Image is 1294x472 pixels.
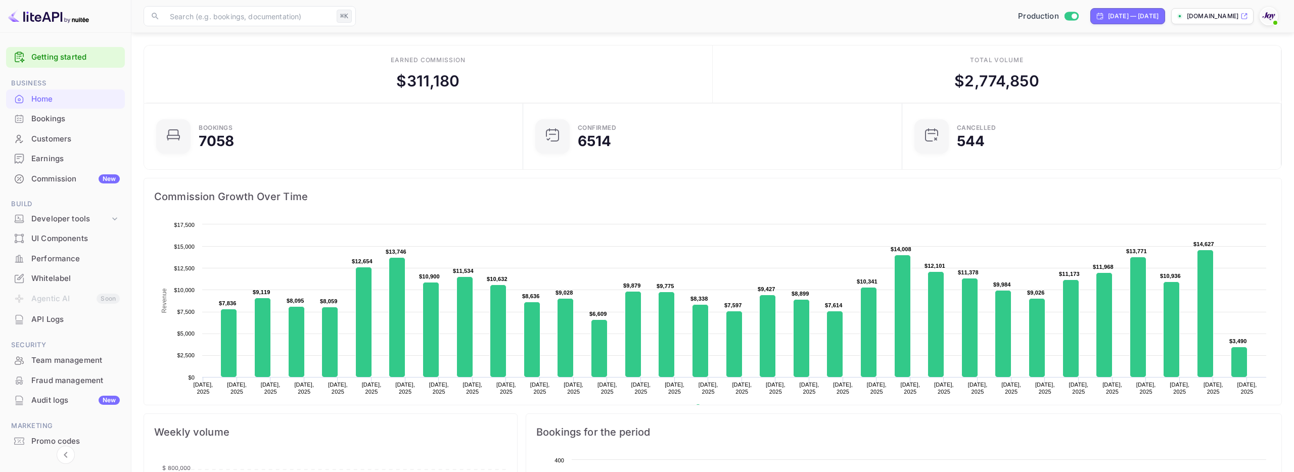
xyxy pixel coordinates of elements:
[6,229,125,249] div: UI Components
[6,149,125,168] a: Earnings
[253,289,270,295] text: $9,119
[554,457,564,463] text: 400
[31,273,120,285] div: Whitelabel
[597,382,617,395] text: [DATE], 2025
[337,10,352,23] div: ⌘K
[6,432,125,451] div: Promo codes
[6,89,125,109] div: Home
[31,113,120,125] div: Bookings
[429,382,449,395] text: [DATE], 2025
[6,149,125,169] div: Earnings
[1170,382,1189,395] text: [DATE], 2025
[419,273,440,279] text: $10,900
[1108,12,1159,21] div: [DATE] — [DATE]
[657,283,674,289] text: $9,775
[6,109,125,129] div: Bookings
[1237,382,1257,395] text: [DATE], 2025
[453,268,474,274] text: $11,534
[705,404,730,411] text: Revenue
[194,382,213,395] text: [DATE], 2025
[891,246,911,252] text: $14,008
[6,129,125,149] div: Customers
[1126,248,1147,254] text: $13,771
[31,173,120,185] div: Commission
[6,229,125,248] a: UI Components
[1261,8,1277,24] img: With Joy
[1187,12,1238,21] p: [DOMAIN_NAME]
[6,269,125,289] div: Whitelabel
[724,302,742,308] text: $7,597
[31,153,120,165] div: Earnings
[958,269,979,275] text: $11,378
[957,134,985,148] div: 544
[154,188,1271,205] span: Commission Growth Over Time
[487,276,507,282] text: $10,632
[6,210,125,228] div: Developer tools
[31,375,120,387] div: Fraud management
[1001,382,1021,395] text: [DATE], 2025
[957,125,996,131] div: CANCELLED
[177,331,195,337] text: $5,000
[227,382,247,395] text: [DATE], 2025
[161,288,168,313] text: Revenue
[6,169,125,188] a: CommissionNew
[900,382,920,395] text: [DATE], 2025
[732,382,752,395] text: [DATE], 2025
[1035,382,1055,395] text: [DATE], 2025
[6,269,125,288] a: Whitelabel
[31,253,120,265] div: Performance
[578,125,617,131] div: Confirmed
[31,436,120,447] div: Promo codes
[99,396,120,405] div: New
[99,174,120,183] div: New
[6,310,125,329] div: API Logs
[699,382,718,395] text: [DATE], 2025
[31,213,110,225] div: Developer tools
[31,52,120,63] a: Getting started
[6,391,125,409] a: Audit logsNew
[968,382,988,395] text: [DATE], 2025
[6,78,125,89] span: Business
[463,382,482,395] text: [DATE], 2025
[1018,11,1059,22] span: Production
[174,222,195,228] text: $17,500
[6,249,125,268] a: Performance
[31,314,120,325] div: API Logs
[1027,290,1045,296] text: $9,026
[162,464,191,471] tspan: $ 800,000
[395,382,415,395] text: [DATE], 2025
[219,300,237,306] text: $7,836
[857,278,877,285] text: $10,341
[1059,271,1080,277] text: $11,173
[631,382,651,395] text: [DATE], 2025
[199,134,235,148] div: 7058
[31,133,120,145] div: Customers
[496,382,516,395] text: [DATE], 2025
[177,309,195,315] text: $7,500
[867,382,887,395] text: [DATE], 2025
[536,424,1271,440] span: Bookings for the period
[690,296,708,302] text: $8,338
[800,382,819,395] text: [DATE], 2025
[287,298,304,304] text: $8,095
[792,291,809,297] text: $8,899
[993,281,1011,288] text: $9,984
[623,282,641,289] text: $9,879
[1193,241,1214,247] text: $14,627
[825,302,843,308] text: $7,614
[6,109,125,128] a: Bookings
[6,420,125,432] span: Marketing
[1014,11,1082,22] div: Switch to Sandbox mode
[174,287,195,293] text: $10,000
[556,290,573,296] text: $9,028
[530,382,550,395] text: [DATE], 2025
[1102,382,1122,395] text: [DATE], 2025
[328,382,348,395] text: [DATE], 2025
[57,446,75,464] button: Collapse navigation
[174,244,195,250] text: $15,000
[154,424,507,440] span: Weekly volume
[589,311,607,317] text: $6,609
[261,382,281,395] text: [DATE], 2025
[177,352,195,358] text: $2,500
[934,382,954,395] text: [DATE], 2025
